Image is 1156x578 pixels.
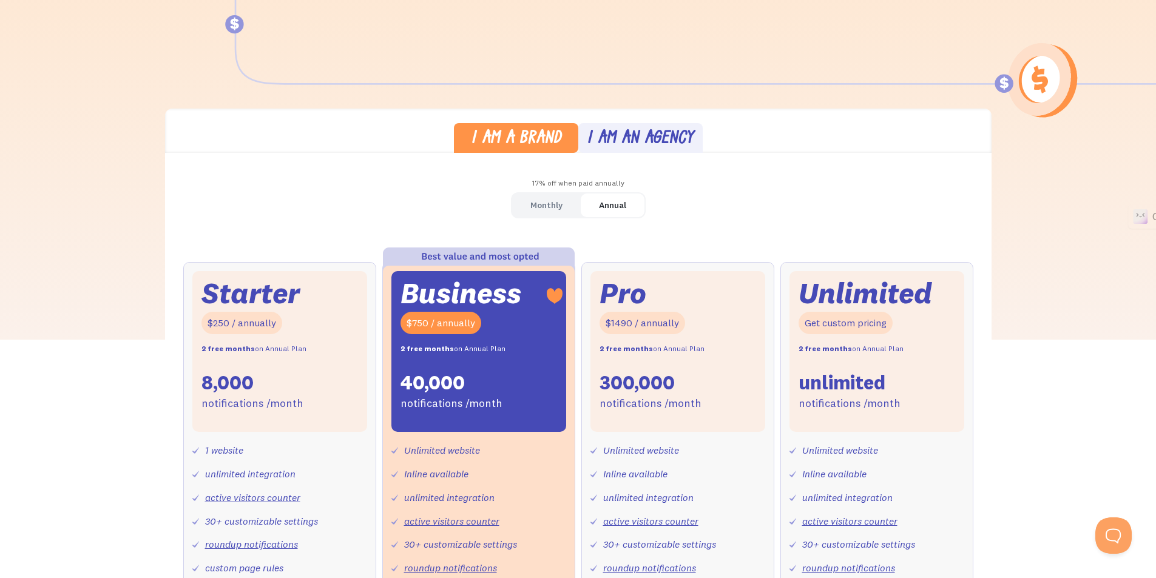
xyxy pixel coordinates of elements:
div: 40,000 [401,370,465,395]
div: notifications /month [201,395,303,412]
div: custom page rules [205,559,283,577]
div: unlimited integration [205,465,296,483]
div: Pro [600,280,646,306]
div: $750 / annually [401,312,481,334]
div: 300,000 [600,370,675,395]
div: $1490 / annually [600,312,685,334]
div: notifications /month [799,395,901,412]
div: $250 / annually [201,312,282,334]
div: Inline available [802,465,867,483]
div: notifications /month [600,395,701,412]
div: Unlimited website [802,442,878,459]
div: Business [401,280,521,306]
a: active visitors counter [802,515,897,527]
div: unlimited [799,370,885,395]
strong: 2 free months [201,344,255,353]
div: 30+ customizable settings [802,536,915,553]
div: Monthly [530,197,563,214]
strong: 2 free months [600,344,653,353]
a: roundup notifications [603,562,696,574]
a: active visitors counter [404,515,499,527]
div: I am an agency [587,130,694,148]
div: Get custom pricing [799,312,893,334]
div: I am a brand [471,130,561,148]
div: Unlimited website [404,442,480,459]
div: on Annual Plan [600,340,705,358]
div: Unlimited website [603,442,679,459]
div: notifications /month [401,395,502,412]
div: on Annual Plan [201,340,306,358]
div: on Annual Plan [401,340,505,358]
div: Annual [599,197,626,214]
div: Starter [201,280,300,306]
strong: 2 free months [799,344,852,353]
div: unlimited integration [404,489,495,506]
div: unlimited integration [802,489,893,506]
div: 30+ customizable settings [404,536,517,553]
a: active visitors counter [603,515,698,527]
div: 30+ customizable settings [205,512,318,530]
a: roundup notifications [802,562,895,574]
div: 8,000 [201,370,254,395]
a: roundup notifications [205,538,298,550]
div: 1 website [205,442,243,459]
iframe: Toggle Customer Support [1095,517,1132,554]
strong: 2 free months [401,344,454,353]
div: unlimited integration [603,489,694,506]
a: active visitors counter [205,491,300,503]
div: Inline available [404,465,468,483]
div: on Annual Plan [799,340,904,358]
div: Unlimited [799,280,932,306]
div: 17% off when paid annually [165,175,992,192]
div: Inline available [603,465,668,483]
a: roundup notifications [404,562,497,574]
div: 30+ customizable settings [603,536,716,553]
